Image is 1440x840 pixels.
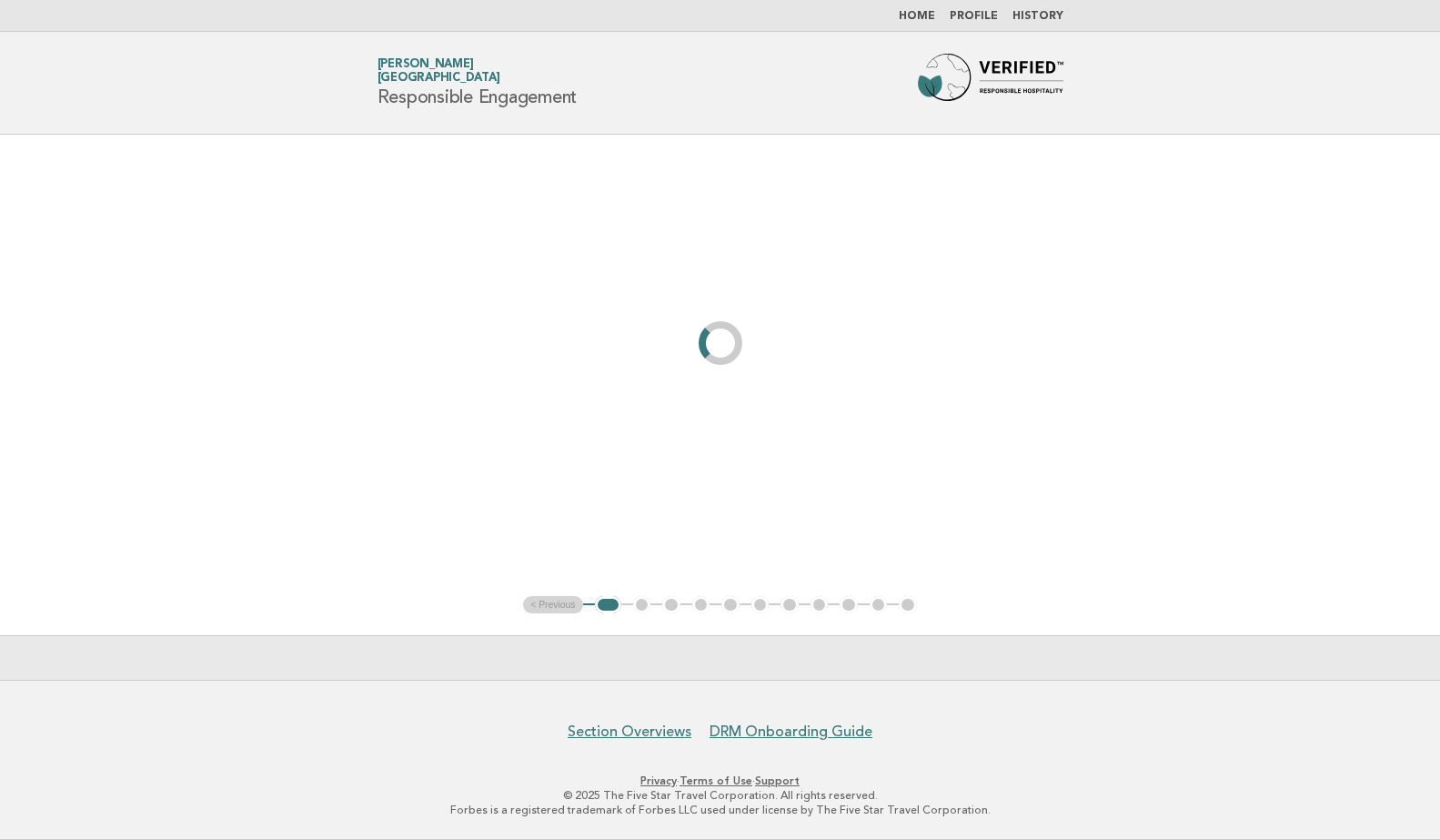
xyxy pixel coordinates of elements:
[164,788,1277,803] p: © 2025 The Five Star Travel Corporation. All rights reserved.
[640,774,677,787] a: Privacy
[378,58,500,84] a: [PERSON_NAME][GEOGRAPHIC_DATA]
[164,803,1277,817] p: Forbes is a registered trademark of Forbes LLC used under license by The Five Star Travel Corpora...
[950,11,998,22] a: Profile
[918,54,1063,112] img: Forbes Travel Guide
[755,774,800,787] a: Support
[899,11,935,22] a: Home
[1012,11,1063,22] a: History
[710,723,872,741] a: DRM Onboarding Guide
[164,774,1277,788] p: · ·
[378,73,500,85] span: [GEOGRAPHIC_DATA]
[568,723,691,741] a: Section Overviews
[680,774,752,787] a: Terms of Use
[378,59,578,106] h1: Responsible Engagement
